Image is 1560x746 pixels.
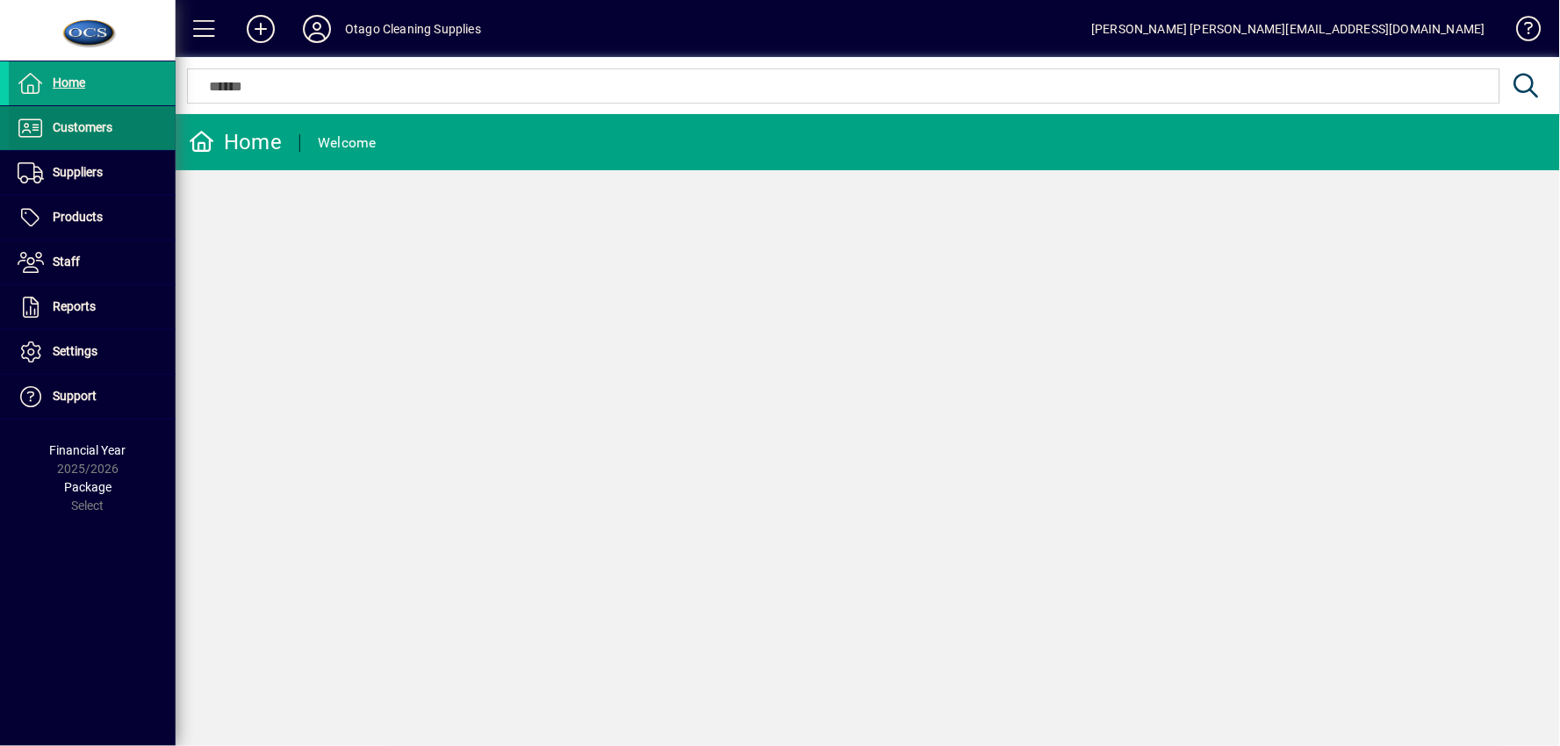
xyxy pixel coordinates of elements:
[53,75,85,90] span: Home
[9,151,176,195] a: Suppliers
[9,106,176,150] a: Customers
[53,210,103,224] span: Products
[1091,15,1485,43] div: [PERSON_NAME] [PERSON_NAME][EMAIL_ADDRESS][DOMAIN_NAME]
[345,15,481,43] div: Otago Cleaning Supplies
[53,120,112,134] span: Customers
[318,129,377,157] div: Welcome
[53,299,96,313] span: Reports
[64,480,111,494] span: Package
[189,128,282,156] div: Home
[9,330,176,374] a: Settings
[9,285,176,329] a: Reports
[9,196,176,240] a: Products
[9,375,176,419] a: Support
[233,13,289,45] button: Add
[50,443,126,457] span: Financial Year
[53,344,97,358] span: Settings
[53,165,103,179] span: Suppliers
[9,240,176,284] a: Staff
[53,389,97,403] span: Support
[1503,4,1538,61] a: Knowledge Base
[53,255,80,269] span: Staff
[289,13,345,45] button: Profile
